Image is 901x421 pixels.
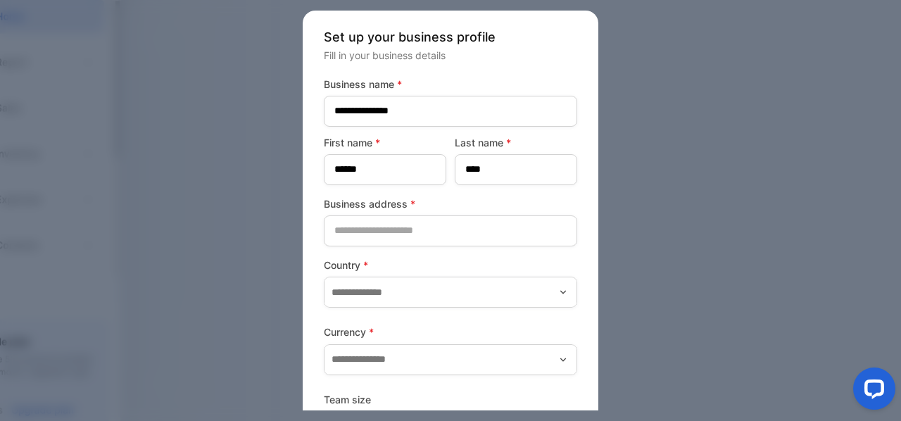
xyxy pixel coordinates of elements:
label: Business name [324,77,577,92]
label: Business address [324,196,577,211]
iframe: LiveChat chat widget [842,362,901,421]
label: Team size [324,392,577,407]
img: website_grey.svg [23,37,34,48]
p: Set up your business profile [324,27,577,46]
img: tab_domain_overview_orange.svg [38,82,49,93]
label: Country [324,258,577,272]
img: tab_keywords_by_traffic_grey.svg [140,82,151,93]
div: v 4.0.25 [39,23,69,34]
div: Keywords by Traffic [156,83,237,92]
label: First name [324,135,446,150]
label: Last name [455,135,577,150]
label: Currency [324,325,577,339]
div: Domain: [DOMAIN_NAME] [37,37,155,48]
p: Fill in your business details [324,48,577,63]
div: Domain Overview [53,83,126,92]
